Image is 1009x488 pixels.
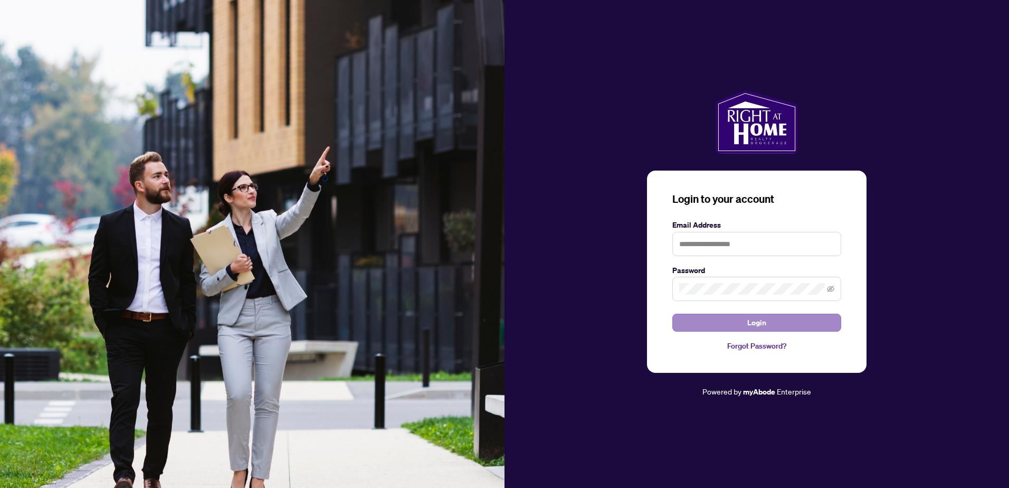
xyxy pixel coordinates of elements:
h3: Login to your account [672,192,841,207]
img: ma-logo [716,90,797,154]
label: Email Address [672,219,841,231]
a: myAbode [743,386,775,398]
span: Powered by [702,387,741,396]
span: Enterprise [777,387,811,396]
a: Forgot Password? [672,340,841,352]
label: Password [672,265,841,276]
span: Login [747,314,766,331]
button: Login [672,314,841,332]
span: eye-invisible [827,285,834,293]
